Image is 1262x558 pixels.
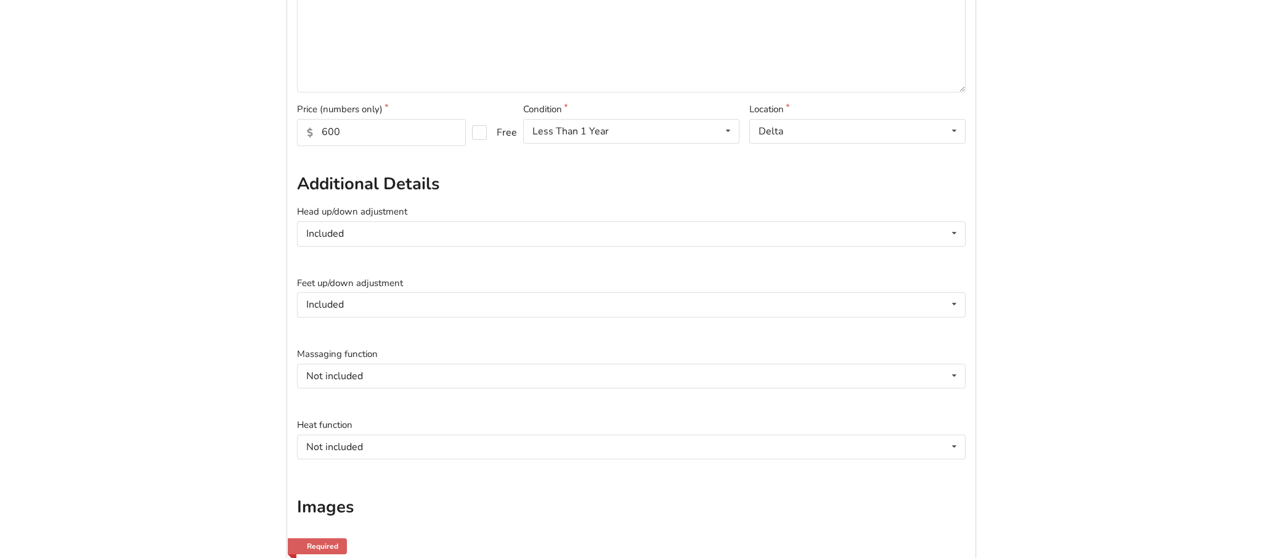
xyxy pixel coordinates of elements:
[306,442,363,452] div: Not included
[472,125,507,140] label: Free
[306,229,344,239] div: Included
[297,347,966,361] label: Massaging function
[532,126,609,136] div: Less Than 1 Year
[297,205,966,219] label: Head up/down adjustment
[306,300,344,310] div: Included
[306,371,363,381] div: Not included
[297,418,966,432] label: Heat function
[759,126,783,136] div: Delta
[749,102,966,117] label: Location
[523,102,739,117] label: Condition
[288,538,347,554] a: Required
[297,102,513,117] label: Price (numbers only)
[297,276,966,290] label: Feet up/down adjustment
[297,173,966,195] h2: Additional Details
[297,496,966,518] h2: Images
